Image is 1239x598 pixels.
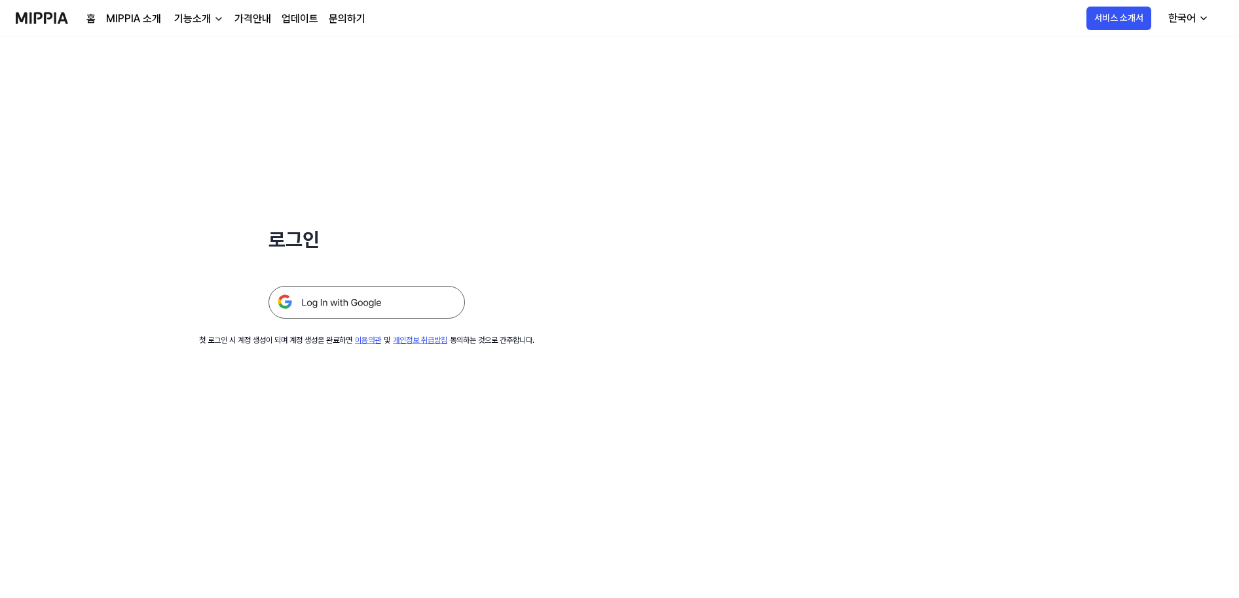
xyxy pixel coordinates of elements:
a: 홈 [86,11,96,27]
img: 구글 로그인 버튼 [268,286,465,319]
a: 개인정보 취급방침 [393,336,447,345]
div: 기능소개 [172,11,213,27]
button: 기능소개 [172,11,224,27]
div: 첫 로그인 시 계정 생성이 되며 계정 생성을 완료하면 및 동의하는 것으로 간주합니다. [199,334,534,346]
button: 한국어 [1158,5,1217,31]
button: 서비스 소개서 [1086,7,1151,30]
a: MIPPIA 소개 [106,11,161,27]
a: 이용약관 [355,336,381,345]
h1: 로그인 [268,225,465,255]
a: 문의하기 [329,11,365,27]
a: 업데이트 [282,11,318,27]
div: 한국어 [1166,10,1198,26]
img: down [213,14,224,24]
a: 가격안내 [234,11,271,27]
